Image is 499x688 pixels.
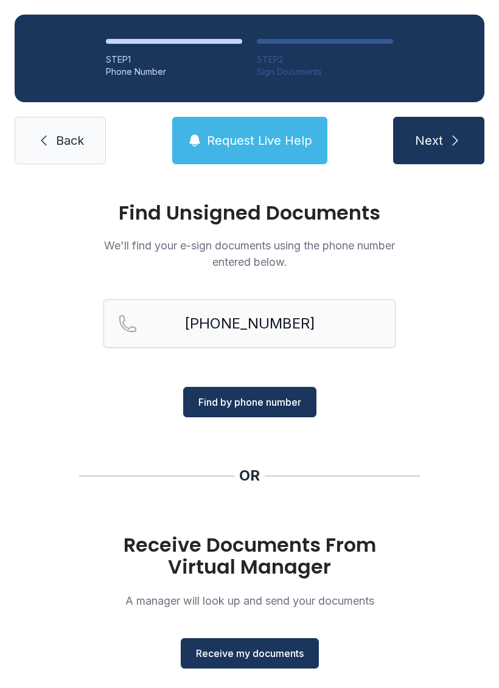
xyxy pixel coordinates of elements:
[56,132,84,149] span: Back
[103,203,396,223] h1: Find Unsigned Documents
[415,132,443,149] span: Next
[103,592,396,609] p: A manager will look up and send your documents
[198,395,301,409] span: Find by phone number
[196,646,304,661] span: Receive my documents
[103,237,396,270] p: We'll find your e-sign documents using the phone number entered below.
[106,66,242,78] div: Phone Number
[207,132,312,149] span: Request Live Help
[257,66,393,78] div: Sign Documents
[103,299,396,348] input: Reservation phone number
[106,54,242,66] div: STEP 1
[257,54,393,66] div: STEP 2
[103,534,396,578] h1: Receive Documents From Virtual Manager
[239,466,260,485] div: OR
